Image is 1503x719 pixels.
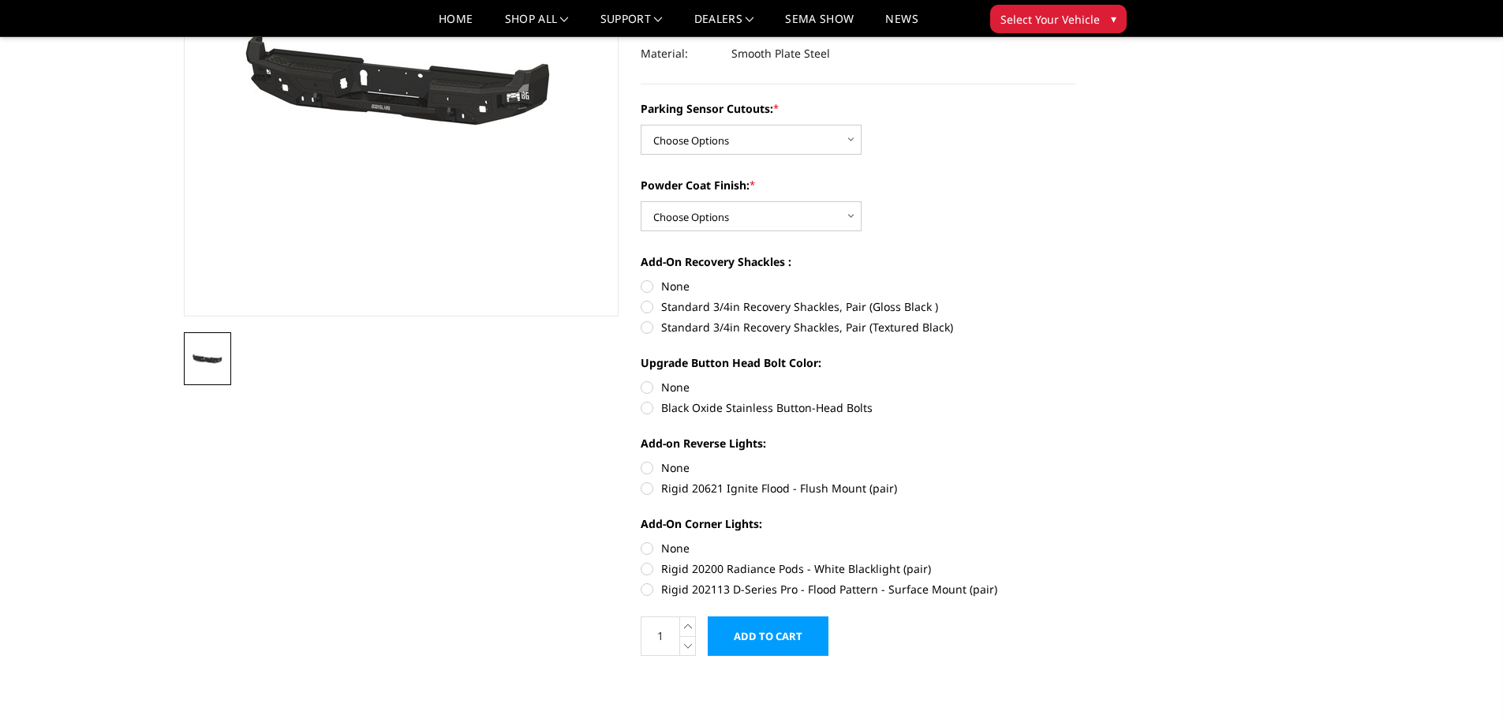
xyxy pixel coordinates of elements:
a: Home [439,13,473,36]
label: Rigid 202113 D-Series Pro - Flood Pattern - Surface Mount (pair) [641,581,1076,597]
label: None [641,379,1076,395]
label: Parking Sensor Cutouts: [641,100,1076,117]
dd: Smooth Plate Steel [731,39,830,68]
a: News [885,13,918,36]
input: Add to Cart [708,616,828,656]
img: 2017-2022 Ford F250-350-450 - Freedom Series - Rear Bumper [189,350,226,368]
label: Black Oxide Stainless Button-Head Bolts [641,399,1076,416]
button: Select Your Vehicle [990,5,1127,33]
label: Standard 3/4in Recovery Shackles, Pair (Textured Black) [641,319,1076,335]
label: Powder Coat Finish: [641,177,1076,193]
label: Standard 3/4in Recovery Shackles, Pair (Gloss Black ) [641,298,1076,315]
iframe: Chat Widget [1424,643,1503,719]
span: ▾ [1111,10,1116,27]
a: Dealers [694,13,754,36]
label: Add-On Corner Lights: [641,515,1076,532]
label: Rigid 20200 Radiance Pods - White Blacklight (pair) [641,560,1076,577]
label: Add-on Reverse Lights: [641,435,1076,451]
label: Add-On Recovery Shackles : [641,253,1076,270]
label: Rigid 20621 Ignite Flood - Flush Mount (pair) [641,480,1076,496]
dt: Material: [641,39,720,68]
label: None [641,459,1076,476]
label: None [641,278,1076,294]
a: shop all [505,13,569,36]
label: None [641,540,1076,556]
a: Support [600,13,663,36]
a: SEMA Show [785,13,854,36]
span: Select Your Vehicle [1000,11,1100,28]
label: Upgrade Button Head Bolt Color: [641,354,1076,371]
